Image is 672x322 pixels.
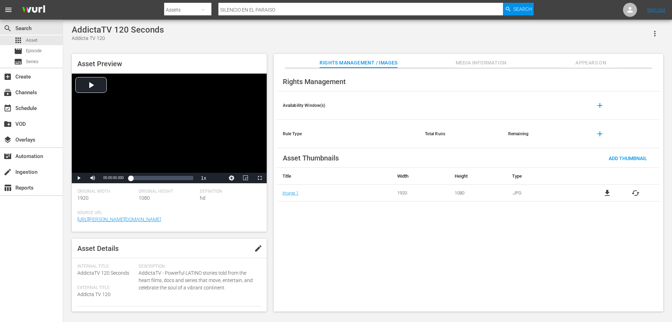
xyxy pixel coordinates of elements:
th: Rule Type [277,120,419,148]
span: Definition [200,189,258,194]
div: Addicta TV 120 [72,35,164,42]
span: Series [14,57,22,66]
span: Media Information [455,59,507,67]
th: Availability Window(s) [277,91,419,120]
span: Asset [26,37,37,44]
span: Asset Thumbnails [283,154,339,162]
th: Width [392,168,449,185]
button: Play [72,173,86,183]
div: Progress Bar [131,176,193,180]
th: Type [507,168,583,185]
span: Ingestion [3,168,12,176]
span: AddictaTV 120 Seconds [77,270,129,276]
a: [URL][PERSON_NAME][DOMAIN_NAME] [77,217,161,222]
span: Schedule [3,104,12,112]
img: ans4CAIJ8jUAAAAAAAAAAAAAAAAAAAAAAAAgQb4GAAAAAAAAAAAAAAAAAAAAAAAAJMjXAAAAAAAAAAAAAAAAAAAAAAAAgAT5G... [17,2,50,18]
span: Asset Preview [77,60,122,68]
div: AddictaTV 120 Seconds [72,25,164,35]
span: add [596,101,604,110]
span: Episode [14,47,22,55]
span: Overlays [3,136,12,144]
span: Channels [3,88,12,97]
button: Mute [86,173,100,183]
span: External Title: [77,285,135,291]
span: Create [3,73,12,81]
span: edit [254,244,262,253]
span: add [596,130,604,138]
span: Source Url [77,210,258,216]
span: 1920 [77,195,89,201]
a: Sign Out [647,7,665,13]
span: hd [200,195,205,201]
th: Title [277,168,392,185]
span: Episode [26,47,42,54]
th: Remaining [503,120,586,148]
span: Original Width [77,189,135,194]
span: Asset Details [77,244,119,253]
span: Rights Management [283,77,346,86]
span: Add Thumbnail [603,156,653,161]
button: Search [503,3,534,15]
span: Series [26,58,38,65]
span: Appears On [565,59,617,67]
span: 00:00:00.000 [103,176,124,180]
button: Add Thumbnail [603,152,653,164]
th: Height [449,168,507,185]
div: Video Player [72,74,267,183]
span: Reports [3,184,12,192]
td: 1920 [392,185,449,201]
button: edit [250,240,267,257]
span: 1080 [139,195,150,201]
a: Image 1 [282,190,299,196]
button: Picture-in-Picture [239,173,253,183]
button: add [591,125,608,142]
span: Search [3,24,12,33]
span: Internal Title: [77,264,135,269]
span: menu [4,6,13,14]
td: 1080 [449,185,507,201]
button: Jump To Time [225,173,239,183]
span: Description: [139,264,258,269]
span: Addicta TV 120 [77,292,111,297]
button: Playback Rate [197,173,211,183]
a: file_download [603,189,611,197]
span: VOD [3,120,12,128]
span: Original Height [139,189,196,194]
span: Automation [3,152,12,160]
button: add [591,97,608,114]
span: Asset [14,36,22,44]
button: Fullscreen [253,173,267,183]
td: .JPG [507,185,583,201]
span: Rights Management / Images [320,59,397,67]
span: AddictaTV - Powerful LATINO stories told from the heart films, docs and series that move, enterta... [139,269,258,292]
span: Search [513,3,532,15]
button: cached [631,189,640,197]
th: Total Runs [419,120,503,148]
